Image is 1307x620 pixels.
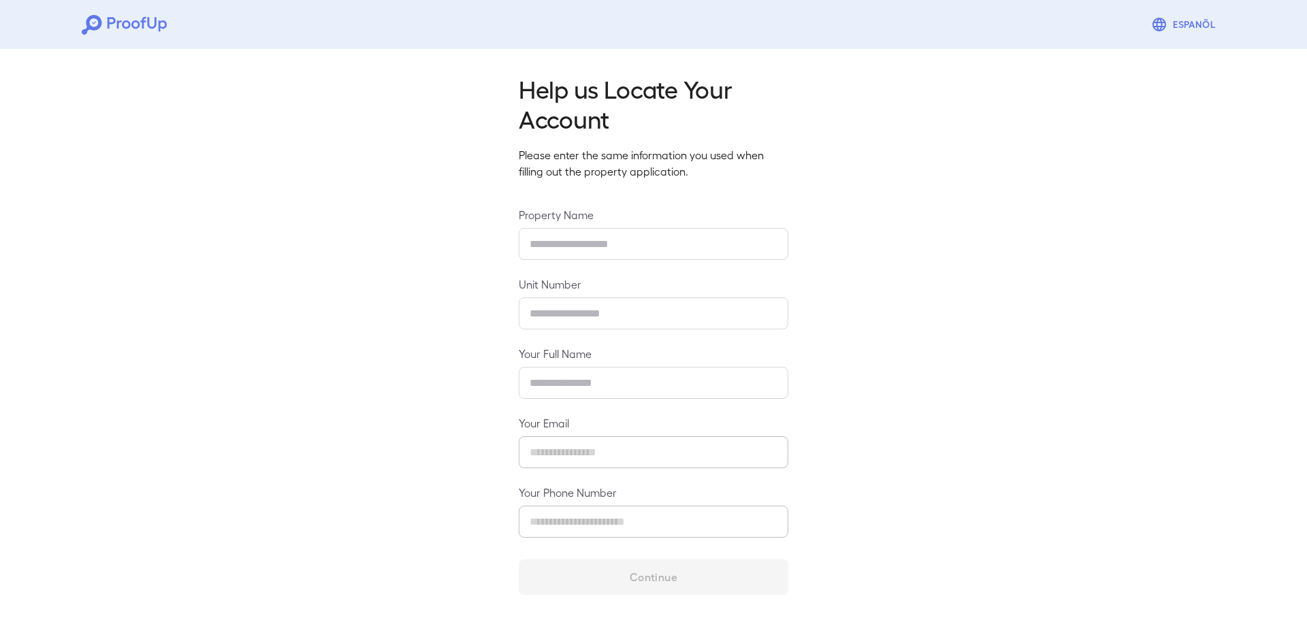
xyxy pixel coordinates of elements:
[519,415,788,431] label: Your Email
[519,276,788,292] label: Unit Number
[519,207,788,223] label: Property Name
[519,485,788,500] label: Your Phone Number
[1146,11,1225,38] button: Espanõl
[519,346,788,361] label: Your Full Name
[519,74,788,133] h2: Help us Locate Your Account
[519,147,788,180] p: Please enter the same information you used when filling out the property application.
